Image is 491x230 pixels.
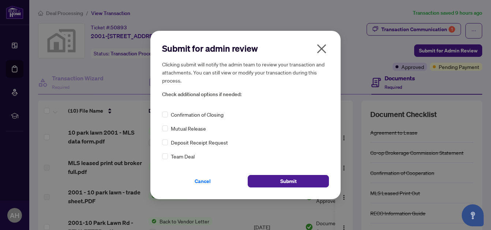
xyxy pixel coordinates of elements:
button: Cancel [162,175,243,187]
h5: Clicking submit will notify the admin team to review your transaction and attachments. You can st... [162,60,329,84]
span: Confirmation of Closing [171,110,224,118]
span: Cancel [195,175,211,187]
span: Submit [280,175,297,187]
span: Mutual Release [171,124,206,132]
span: Team Deal [171,152,195,160]
span: close [316,43,327,55]
button: Open asap [462,204,484,226]
span: Check additional options if needed: [162,90,329,99]
h2: Submit for admin review [162,43,329,54]
button: Submit [248,175,329,187]
span: Deposit Receipt Request [171,138,228,146]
